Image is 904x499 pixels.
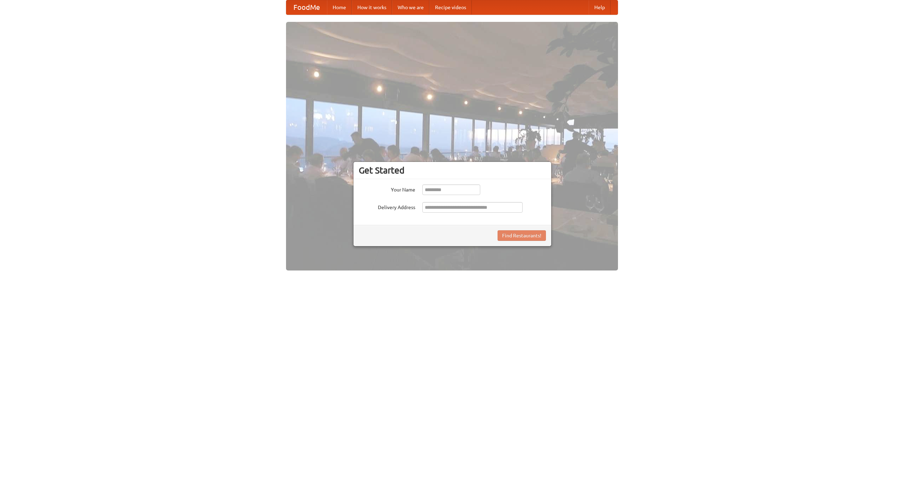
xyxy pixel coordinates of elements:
label: Delivery Address [359,202,415,211]
a: FoodMe [286,0,327,14]
label: Your Name [359,184,415,193]
a: Home [327,0,352,14]
button: Find Restaurants! [498,230,546,241]
h3: Get Started [359,165,546,176]
a: Who we are [392,0,429,14]
a: How it works [352,0,392,14]
a: Recipe videos [429,0,472,14]
a: Help [589,0,611,14]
